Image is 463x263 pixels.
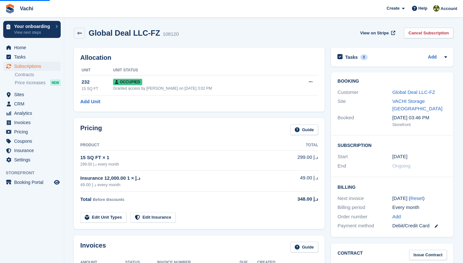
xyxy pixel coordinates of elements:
span: Sites [14,90,53,99]
a: menu [3,178,61,187]
div: 15 SQ FT [82,86,113,92]
div: Order number [337,213,392,221]
span: Storefront [6,170,64,176]
div: 299.00 د.إ every month [80,161,275,167]
span: Settings [14,155,53,164]
td: 299.00 د.إ [275,150,318,170]
a: Preview store [53,178,61,186]
th: Product [80,140,275,150]
span: Coupons [14,137,53,146]
div: 232 [82,78,113,86]
th: Unit [80,65,113,76]
a: Issue Contract [409,250,447,260]
h2: Pricing [80,124,102,135]
h2: Allocation [80,54,318,61]
h2: Billing [337,184,447,190]
a: Add [392,213,401,221]
span: Account [441,5,457,12]
span: Price increases [15,80,46,86]
a: VACHI Storage [GEOGRAPHIC_DATA] [392,98,442,111]
h2: Tasks [345,54,358,60]
a: menu [3,109,61,118]
div: NEW [50,79,61,86]
a: menu [3,127,61,136]
a: Your onboarding View next steps [3,21,61,38]
p: Your onboarding [14,24,52,29]
a: Edit Unit Types [80,212,127,223]
a: Reset [410,195,423,201]
a: menu [3,62,61,71]
a: View on Stripe [358,28,397,38]
span: Total [80,196,92,202]
a: Edit Insurance [130,212,176,223]
div: Debit/Credit Card [392,222,447,230]
div: Every month [392,204,447,211]
td: 49.00 د.إ [275,171,318,192]
span: Tasks [14,52,53,61]
a: menu [3,52,61,61]
span: Pricing [14,127,53,136]
div: [DATE] ( ) [392,195,447,202]
p: View next steps [14,30,52,35]
h2: Booking [337,79,447,84]
a: menu [3,43,61,52]
a: menu [3,90,61,99]
a: Price increases NEW [15,79,61,86]
th: Unit Status [113,65,293,76]
a: menu [3,99,61,108]
span: Invoices [14,118,53,127]
a: menu [3,137,61,146]
span: Home [14,43,53,52]
h2: Contract [337,250,363,260]
span: Create [387,5,399,12]
span: Help [418,5,427,12]
span: Subscriptions [14,62,53,71]
time: 2025-09-15 21:00:00 UTC [392,153,407,160]
a: menu [3,146,61,155]
h2: Subscription [337,142,447,148]
img: Anete Gre [433,5,440,12]
div: 0 [360,54,368,60]
div: End [337,162,392,170]
span: Before discounts [93,197,124,202]
span: Analytics [14,109,53,118]
div: Customer [337,89,392,96]
div: 49.00 د.إ every month [80,182,275,188]
span: Ongoing [392,163,411,168]
div: 108120 [163,31,179,38]
a: menu [3,155,61,164]
a: Guide [290,242,319,252]
span: Insurance [14,146,53,155]
div: Payment method [337,222,392,230]
h2: Invoices [80,242,106,252]
div: 348.00 د.إ [275,195,318,203]
img: stora-icon-8386f47178a22dfd0bd8f6a31ec36ba5ce8667c1dd55bd0f319d3a0aa187defe.svg [5,4,15,14]
div: Site [337,98,392,112]
th: Total [275,140,318,150]
div: Billing period [337,204,392,211]
a: Guide [290,124,319,135]
a: Add Unit [80,98,100,105]
a: Cancel Subscription [404,28,453,38]
div: Granted access by [PERSON_NAME] on [DATE] 3:02 PM [113,86,293,91]
div: Start [337,153,392,160]
div: [DATE] 03:46 PM [392,114,447,122]
div: Next invoice [337,195,392,202]
a: Add [428,54,437,61]
div: Insurance 12,000.00 د.إ × 1 [80,175,275,182]
div: 15 SQ FT × 1 [80,154,275,161]
span: View on Stripe [360,30,389,36]
span: Booking Portal [14,178,53,187]
span: CRM [14,99,53,108]
a: Global Deal LLC-FZ [392,89,435,95]
a: Contracts [15,72,61,78]
h2: Global Deal LLC-FZ [89,29,160,37]
div: Booked [337,114,392,128]
a: Vachi [17,3,36,14]
span: Occupied [113,79,142,85]
div: Storefront [392,122,447,128]
a: menu [3,118,61,127]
